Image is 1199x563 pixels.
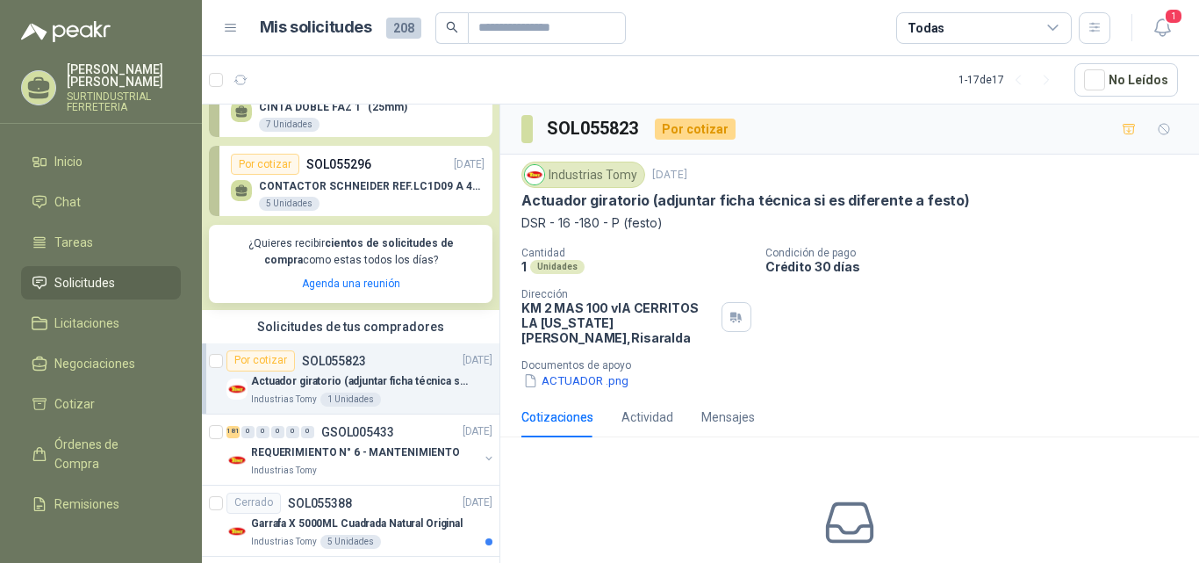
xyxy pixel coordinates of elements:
span: 1 [1164,8,1183,25]
p: [DATE] [463,352,492,369]
b: cientos de solicitudes de compra [264,237,454,266]
h1: Mis solicitudes [260,15,372,40]
div: Por cotizar [226,350,295,372]
p: [DATE] [463,494,492,511]
div: Todas [908,18,944,38]
p: SOL055296 [306,155,371,174]
p: Industrias Tomy [251,535,317,549]
a: CerradoSOL055388[DATE] Company LogoGarrafa X 5000ML Cuadrada Natural OriginalIndustrias Tomy5 Uni... [202,486,499,557]
button: No Leídos [1074,63,1178,97]
a: Por cotizarSOL055823[DATE] Company LogoActuador giratorio (adjuntar ficha técnica si es diferente... [202,343,499,415]
a: 181 0 0 0 0 0 GSOL005433[DATE] Company LogoREQUERIMIENTO N° 6 - MANTENIMIENTOIndustrias Tomy [226,422,496,478]
div: 5 Unidades [259,197,319,211]
p: Crédito 30 días [765,259,1192,274]
div: 181 [226,426,240,438]
p: KM 2 MAS 100 vIA CERRITOS LA [US_STATE] [PERSON_NAME] , Risaralda [521,300,714,345]
span: 208 [386,18,421,39]
p: Garrafa X 5000ML Cuadrada Natural Original [251,516,463,532]
p: [DATE] [652,167,687,184]
p: DSR - 16 -180 - P (festo) [521,213,1178,233]
img: Company Logo [525,165,544,184]
div: 0 [241,426,255,438]
p: Dirección [521,288,714,300]
a: Negociaciones [21,347,181,380]
div: Industrias Tomy [521,162,645,188]
p: Actuador giratorio (adjuntar ficha técnica si es diferente a festo) [251,373,470,390]
p: 1 [521,259,527,274]
span: Negociaciones [54,354,135,373]
p: REQUERIMIENTO N° 6 - MANTENIMIENTO [251,444,460,461]
span: search [446,21,458,33]
div: 0 [301,426,314,438]
div: 0 [286,426,299,438]
span: Licitaciones [54,314,119,333]
div: Por cotizar [655,119,736,140]
a: Remisiones [21,487,181,521]
div: 0 [256,426,269,438]
span: Remisiones [54,494,119,514]
div: Mensajes [701,408,755,427]
div: 1 Unidades [320,393,381,407]
div: 0 [271,426,284,438]
p: Industrias Tomy [251,393,317,407]
p: [DATE] [463,423,492,440]
p: CINTA DOBLE FAZ 1" (25mm) [259,101,407,113]
a: Licitaciones [21,307,181,340]
a: Chat [21,185,181,219]
span: Tareas [54,233,93,252]
p: Documentos de apoyo [521,359,1192,372]
a: Tareas [21,226,181,259]
img: Company Logo [226,450,248,471]
p: SOL055388 [288,497,352,509]
a: Órdenes de Compra [21,428,181,480]
div: Cerrado [226,493,281,514]
p: Cantidad [521,247,751,259]
span: Órdenes de Compra [54,435,164,473]
p: CONTACTOR SCHNEIDER REF.LC1D09 A 440V AC [259,180,485,192]
div: Cotizaciones [521,408,593,427]
div: 1 - 17 de 17 [958,66,1060,94]
a: Agenda una reunión [302,278,400,290]
span: Chat [54,192,81,212]
p: Condición de pago [765,247,1192,259]
a: Por cotizarSOL055296[DATE] CONTACTOR SCHNEIDER REF.LC1D09 A 440V AC5 Unidades [209,146,492,216]
img: Logo peakr [21,21,111,42]
div: Unidades [530,260,585,274]
p: Industrias Tomy [251,464,317,478]
p: [PERSON_NAME] [PERSON_NAME] [67,63,181,88]
p: SURTINDUSTRIAL FERRETERIA [67,91,181,112]
p: SOL055823 [302,355,366,367]
span: Cotizar [54,394,95,414]
button: 1 [1146,12,1178,44]
a: Cotizar [21,387,181,421]
h3: SOL055823 [547,115,641,142]
span: Solicitudes [54,273,115,292]
div: Solicitudes de tus compradores [202,310,499,343]
div: 7 Unidades [259,118,319,132]
p: [DATE] [454,156,485,173]
p: Actuador giratorio (adjuntar ficha técnica si es diferente a festo) [521,191,970,210]
p: ¿Quieres recibir como estas todos los días? [219,235,482,269]
div: Actividad [621,408,673,427]
span: Inicio [54,152,83,171]
p: GSOL005433 [321,426,394,438]
div: 5 Unidades [320,535,381,549]
img: Company Logo [226,521,248,542]
img: Company Logo [226,379,248,400]
button: ACTUADOR .png [521,372,630,390]
a: Inicio [21,145,181,178]
div: Por cotizar [231,154,299,175]
a: Solicitudes [21,266,181,300]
